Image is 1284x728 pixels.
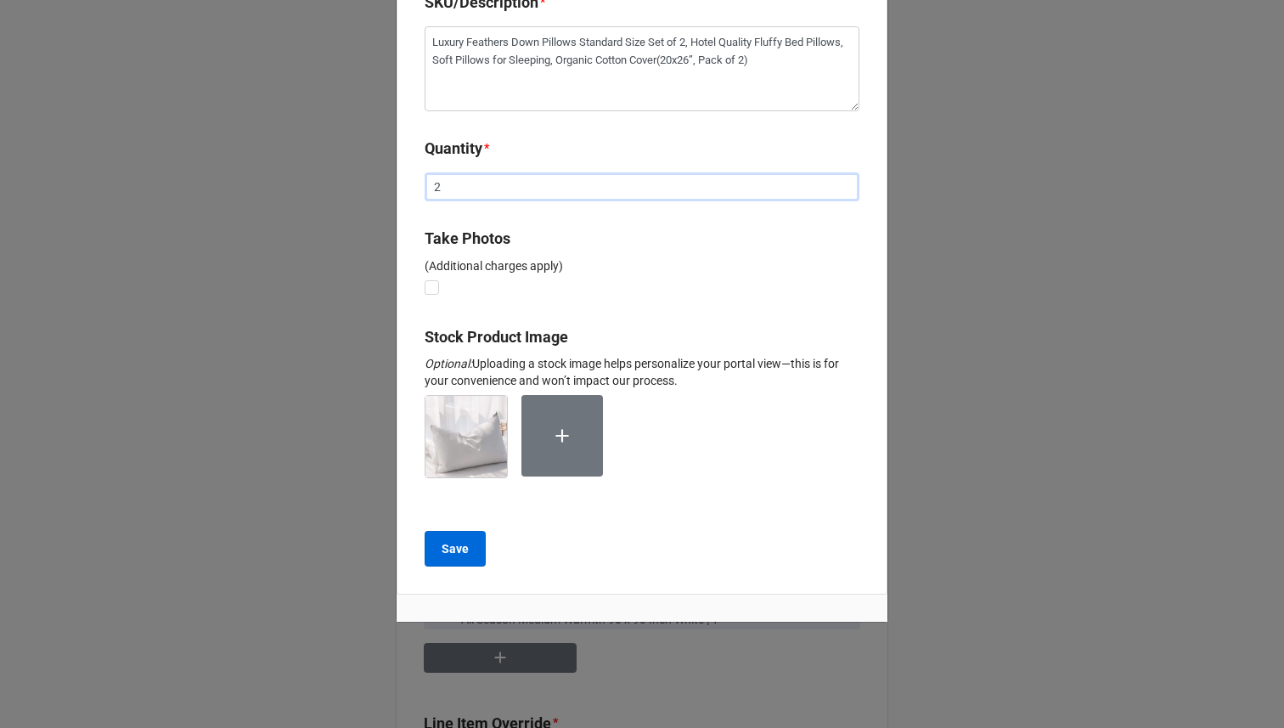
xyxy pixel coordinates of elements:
[425,531,486,567] button: Save
[425,355,859,389] p: Uploading a stock image helps personalize your portal view—this is for your convenience and won’t...
[425,325,568,349] label: Stock Product Image
[425,396,507,477] img: HyO6ax8G5TorCOX4ipLvuI79o5YjARR9lJulS4-bkng
[425,257,859,274] p: (Additional charges apply)
[425,137,482,161] label: Quantity
[425,26,859,111] textarea: Luxury Feathers Down Pillows Standard Size Set of 2, Hotel Quality Fluffy Bed Pillows, Soft Pillo...
[425,395,521,492] div: image.png
[425,227,510,251] label: Take Photos
[442,540,469,558] b: Save
[425,357,472,370] em: Optional:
